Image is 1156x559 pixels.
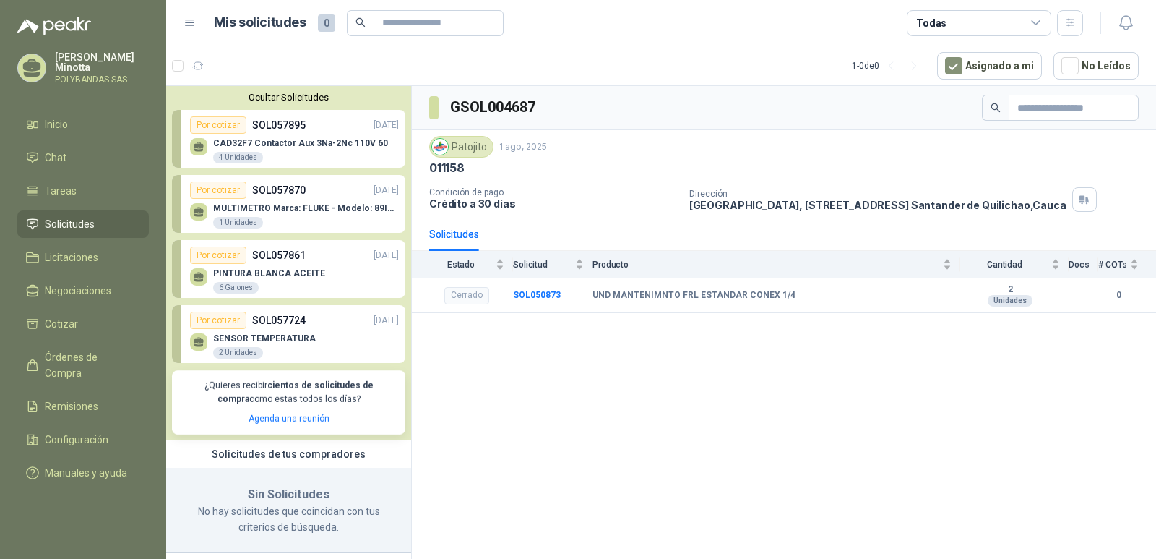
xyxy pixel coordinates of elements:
[17,426,149,453] a: Configuración
[45,465,127,481] span: Manuales y ayuda
[960,260,1048,270] span: Cantidad
[45,116,68,132] span: Inicio
[592,290,795,302] b: UND MANTENIMNTO FRL ESTANDAR CONEX 1/4
[213,347,263,359] div: 2 Unidades
[429,136,493,158] div: Patojito
[374,314,399,328] p: [DATE]
[513,260,572,270] span: Solicitud
[190,247,246,264] div: Por cotizar
[960,251,1069,278] th: Cantidad
[252,312,306,328] p: SOL057724
[916,15,946,31] div: Todas
[184,485,394,504] h3: Sin Solicitudes
[190,182,246,199] div: Por cotizar
[374,119,399,132] p: [DATE]
[17,244,149,271] a: Licitaciones
[172,305,405,363] a: Por cotizarSOL057724[DATE] SENSOR TEMPERATURA2 Unidades
[55,75,149,84] p: POLYBANDAS SAS
[689,189,1066,199] p: Dirección
[45,150,66,166] span: Chat
[184,503,394,535] p: No hay solicitudes que coincidan con tus criterios de búsqueda.
[45,183,77,199] span: Tareas
[214,12,306,33] h1: Mis solicitudes
[166,86,411,440] div: Ocultar SolicitudesPor cotizarSOL057895[DATE] CAD32F7 Contactor Aux 3Na-2Nc 110V 604 UnidadesPor ...
[17,17,91,35] img: Logo peakr
[172,110,405,168] a: Por cotizarSOL057895[DATE] CAD32F7 Contactor Aux 3Na-2Nc 110V 604 Unidades
[17,111,149,138] a: Inicio
[988,295,1032,307] div: Unidades
[374,249,399,263] p: [DATE]
[17,343,149,387] a: Órdenes de Compra
[213,282,259,294] div: 6 Galones
[45,283,111,299] span: Negociaciones
[429,226,479,242] div: Solicitudes
[213,138,388,148] p: CAD32F7 Contactor Aux 3Na-2Nc 110V 60
[689,199,1066,211] p: [GEOGRAPHIC_DATA], [STREET_ADDRESS] Santander de Quilichao , Cauca
[55,52,149,72] p: [PERSON_NAME] Minotta
[17,393,149,420] a: Remisiones
[937,52,1042,80] button: Asignado a mi
[17,459,149,487] a: Manuales y ayuda
[45,398,98,414] span: Remisiones
[213,333,316,343] p: SENSOR TEMPERATURA
[181,379,397,406] p: ¿Quieres recibir como estas todos los días?
[412,251,513,278] th: Estado
[499,140,547,154] p: 1 ago, 2025
[513,290,561,300] a: SOL050873
[852,54,926,77] div: 1 - 0 de 0
[190,312,246,329] div: Por cotizar
[374,184,399,197] p: [DATE]
[17,310,149,338] a: Cotizar
[217,380,374,404] b: cientos de solicitudes de compra
[252,182,306,198] p: SOL057870
[1098,260,1127,270] span: # COTs
[213,217,263,229] div: 1 Unidades
[429,161,465,176] p: 011158
[17,277,149,304] a: Negociaciones
[213,268,325,278] p: PINTURA BLANCA ACEITE
[17,177,149,205] a: Tareas
[172,92,405,103] button: Ocultar Solicitudes
[592,260,940,270] span: Producto
[592,251,960,278] th: Producto
[1098,251,1156,278] th: # COTs
[960,284,1060,296] b: 2
[190,116,246,134] div: Por cotizar
[513,251,592,278] th: Solicitud
[429,197,678,210] p: Crédito a 30 días
[429,187,678,197] p: Condición de pago
[213,152,263,163] div: 4 Unidades
[1069,251,1098,278] th: Docs
[252,117,306,133] p: SOL057895
[444,287,489,304] div: Cerrado
[213,203,399,213] p: MULTIMETRO Marca: FLUKE - Modelo: 89IV 1
[432,139,448,155] img: Company Logo
[166,440,411,468] div: Solicitudes de tus compradores
[17,210,149,238] a: Solicitudes
[45,316,78,332] span: Cotizar
[355,17,366,27] span: search
[45,216,95,232] span: Solicitudes
[45,349,135,381] span: Órdenes de Compra
[318,14,335,32] span: 0
[172,240,405,298] a: Por cotizarSOL057861[DATE] PINTURA BLANCA ACEITE6 Galones
[1098,289,1139,302] b: 0
[17,144,149,171] a: Chat
[172,175,405,233] a: Por cotizarSOL057870[DATE] MULTIMETRO Marca: FLUKE - Modelo: 89IV 11 Unidades
[249,414,329,424] a: Agenda una reunión
[45,432,108,448] span: Configuración
[45,249,98,265] span: Licitaciones
[252,247,306,263] p: SOL057861
[429,260,493,270] span: Estado
[450,96,538,119] h3: GSOL004687
[991,103,1001,113] span: search
[1053,52,1139,80] button: No Leídos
